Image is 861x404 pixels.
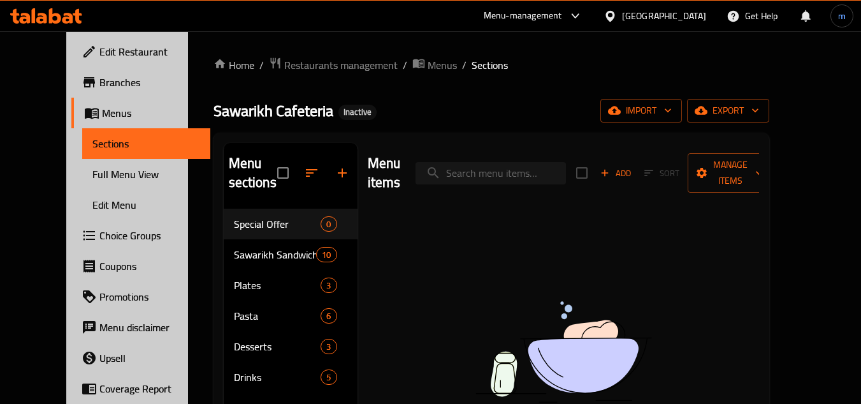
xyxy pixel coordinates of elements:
span: Sections [472,57,508,73]
div: items [321,278,336,293]
span: Inactive [338,107,377,117]
span: Edit Menu [92,197,200,213]
span: Drinks [234,370,321,385]
a: Promotions [71,281,210,312]
span: 5 [321,371,336,384]
nav: breadcrumb [213,57,769,73]
li: / [403,57,407,73]
a: Menu disclaimer [71,312,210,343]
div: Desserts3 [224,331,358,362]
div: Menu-management [484,8,562,24]
button: import [600,99,682,123]
a: Sections [82,128,210,159]
li: / [462,57,467,73]
span: Promotions [99,289,200,304]
span: Sawarikh Cafeteria [213,96,333,125]
span: 0 [321,218,336,230]
a: Edit Restaurant [71,36,210,67]
span: Plates [234,278,321,293]
div: items [316,247,336,262]
span: m [838,9,846,23]
span: Select section first [636,163,688,183]
a: Upsell [71,343,210,373]
span: Branches [99,75,200,90]
a: Full Menu View [82,159,210,190]
h2: Menu sections [229,154,277,192]
span: 10 [317,249,336,261]
span: Add item [595,163,636,183]
div: Special Offer0 [224,209,358,239]
h2: Menu items [368,154,401,192]
button: Manage items [688,153,773,193]
a: Edit Menu [82,190,210,220]
div: Inactive [338,105,377,120]
a: Home [213,57,254,73]
a: Menus [412,57,457,73]
span: Add [598,166,633,181]
span: Sawarikh Sandwiches [234,247,317,262]
div: items [321,216,336,232]
div: Drinks5 [224,362,358,393]
div: items [321,308,336,324]
span: Full Menu View [92,167,200,182]
button: Add [595,163,636,183]
span: Edit Restaurant [99,44,200,59]
span: Menus [428,57,457,73]
input: search [416,162,566,184]
span: Desserts [234,339,321,354]
a: Menus [71,98,210,128]
a: Branches [71,67,210,98]
button: export [687,99,769,123]
span: Menus [102,105,200,121]
span: Sections [92,136,200,151]
a: Restaurants management [269,57,398,73]
span: 6 [321,310,336,322]
span: Restaurants management [284,57,398,73]
span: 3 [321,280,336,292]
button: Add section [327,158,358,188]
span: Pasta [234,308,321,324]
nav: Menu sections [224,204,358,398]
div: Plates3 [224,270,358,301]
a: Coupons [71,251,210,281]
span: Manage items [698,157,763,189]
div: [GEOGRAPHIC_DATA] [622,9,706,23]
li: / [259,57,264,73]
span: Sort sections [296,158,327,188]
span: Menu disclaimer [99,320,200,335]
span: Coupons [99,258,200,274]
span: 3 [321,341,336,353]
span: Coverage Report [99,381,200,396]
span: import [611,103,672,119]
div: Sawarikh Sandwiches10 [224,239,358,270]
a: Coverage Report [71,373,210,404]
div: items [321,370,336,385]
span: Upsell [99,350,200,366]
span: Special Offer [234,216,321,232]
a: Choice Groups [71,220,210,251]
span: export [697,103,759,119]
span: Choice Groups [99,228,200,243]
div: items [321,339,336,354]
div: Pasta6 [224,301,358,331]
span: Select all sections [270,160,296,186]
